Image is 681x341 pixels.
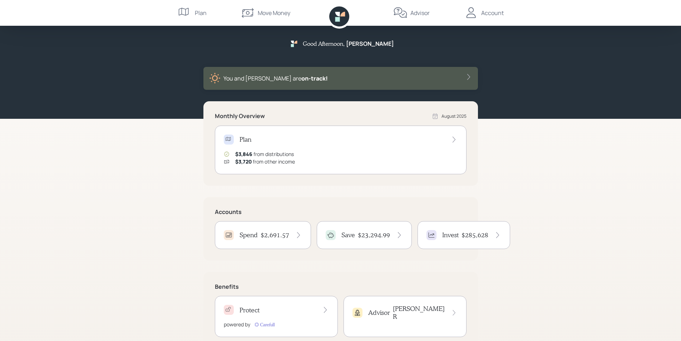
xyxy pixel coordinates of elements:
h4: Spend [240,231,258,239]
h4: $23,294.99 [358,231,390,239]
div: powered by [224,321,250,328]
h5: Accounts [215,209,467,215]
div: Plan [195,9,207,17]
img: sunny-XHVQM73Q.digested.png [209,73,221,84]
div: Move Money [258,9,290,17]
h5: Good Afternoon , [303,40,345,47]
h4: Invest [442,231,459,239]
h4: Plan [240,136,251,143]
div: You and [PERSON_NAME] are [223,74,328,83]
div: from distributions [235,150,294,158]
img: carefull-M2HCGCDH.digested.png [253,321,276,328]
h5: Monthly Overview [215,113,265,120]
h5: [PERSON_NAME] [346,40,394,47]
span: $3,846 [235,151,252,157]
h4: [PERSON_NAME] R [393,305,445,320]
div: from other income [235,158,295,165]
h4: Save [341,231,355,239]
div: August 2025 [441,113,467,120]
span: $3,720 [235,158,252,165]
h4: Advisor [368,309,390,317]
h4: Protect [240,306,260,314]
h4: $2,691.57 [261,231,289,239]
h4: $285,628 [462,231,488,239]
span: on‑track! [301,74,328,82]
div: Advisor [410,9,430,17]
h5: Benefits [215,283,467,290]
div: Account [481,9,504,17]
